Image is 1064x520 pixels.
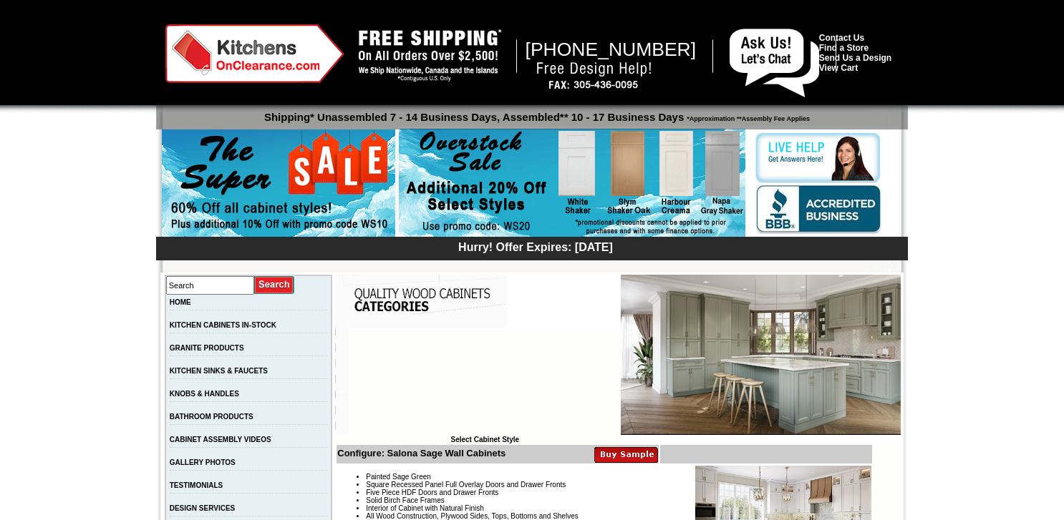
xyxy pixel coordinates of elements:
b: Configure: Salona Sage Wall Cabinets [337,448,506,458]
a: Send Us a Design [819,53,891,63]
span: [PHONE_NUMBER] [526,39,697,60]
img: Kitchens on Clearance Logo [165,24,344,83]
input: Submit [254,275,295,295]
a: HOME [170,298,191,306]
p: Shipping* Unassembled 7 - 14 Business Days, Assembled** 10 - 17 Business Days [163,104,908,123]
a: Contact Us [819,33,864,43]
span: Square Recessed Panel Full Overlay Doors and Drawer Fronts [366,481,566,489]
a: KITCHEN SINKS & FAUCETS [170,367,268,375]
a: GALLERY PHOTOS [170,458,236,466]
span: All Wood Construction, Plywood Sides, Tops, Bottoms and Shelves [366,512,578,520]
div: Hurry! Offer Expires: [DATE] [163,239,908,254]
a: BATHROOM PRODUCTS [170,413,253,421]
a: CABINET ASSEMBLY VIDEOS [170,436,271,443]
span: Five Piece HDF Doors and Drawer Fronts [366,489,498,496]
span: *Approximation **Assembly Fee Applies [684,112,810,122]
iframe: Browser incompatible [349,328,621,436]
a: DESIGN SERVICES [170,504,236,512]
span: Solid Birch Face Frames [366,496,444,504]
a: KNOBS & HANDLES [170,390,239,398]
span: Painted Sage Green [366,473,431,481]
img: Salona Sage [621,275,901,435]
a: View Cart [819,63,858,73]
a: TESTIMONIALS [170,481,223,489]
b: Select Cabinet Style [450,436,519,443]
a: KITCHEN CABINETS IN-STOCK [170,321,276,329]
span: Interior of Cabinet with Natural Finish [366,504,484,512]
a: GRANITE PRODUCTS [170,344,244,352]
a: Find a Store [819,43,869,53]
